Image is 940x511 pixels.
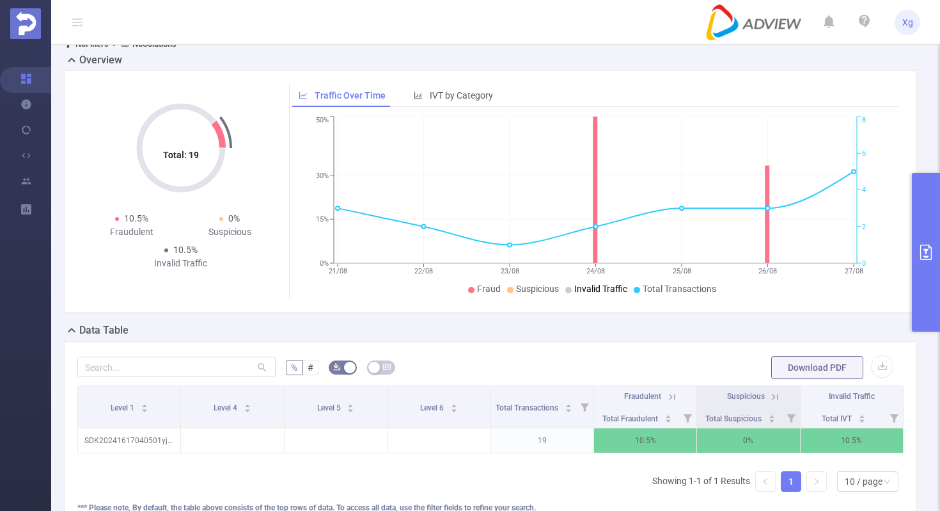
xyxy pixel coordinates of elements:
p: SDK20241617040501yj6hs1u6e3wf7hk [78,428,180,453]
span: Suspicious [516,284,559,294]
p: 19 [491,428,593,453]
i: icon: line-chart [299,91,308,100]
tspan: 50% [316,117,329,125]
li: Previous Page [755,471,776,492]
i: icon: caret-up [347,402,354,406]
span: Level 6 [420,403,446,412]
div: Sort [565,402,572,410]
i: icon: caret-down [768,418,775,421]
span: 10.5% [173,245,198,255]
div: Invalid Traffic [132,257,230,270]
span: Level 1 [111,403,136,412]
tspan: 8 [862,117,866,125]
i: icon: down [883,478,891,487]
i: Filter menu [678,407,696,428]
div: Sort [664,413,672,421]
i: Filter menu [782,407,800,428]
i: icon: caret-up [244,402,251,406]
p: 10.5% [801,428,903,453]
a: 1 [781,472,801,491]
span: Level 5 [317,403,343,412]
span: Total Fraudulent [602,414,660,423]
tspan: Total: 19 [163,150,199,160]
tspan: 6 [862,149,866,158]
h2: Overview [79,53,122,68]
span: Invalid Traffic [574,284,627,294]
i: icon: table [383,363,391,371]
tspan: 0% [320,259,329,268]
div: Sort [858,413,866,421]
i: icon: caret-down [565,407,572,411]
tspan: 24/08 [586,267,605,275]
span: Traffic Over Time [315,90,386,101]
i: icon: bg-colors [333,363,341,371]
div: Sort [244,402,251,410]
span: Fraudulent [624,392,661,401]
span: Total IVT [822,414,854,423]
span: Fraud [477,284,501,294]
i: icon: caret-up [858,413,865,417]
span: # [308,362,313,373]
i: Filter menu [576,386,593,428]
div: 10 / page [845,472,882,491]
i: icon: caret-down [244,407,251,411]
i: icon: caret-up [664,413,671,417]
span: 0% [228,213,240,223]
div: Sort [450,402,458,410]
tspan: 30% [316,172,329,180]
tspan: 23/08 [501,267,519,275]
span: Total Transactions [643,284,716,294]
i: Filter menu [885,407,903,428]
div: Sort [141,402,148,410]
img: Protected Media [10,8,41,39]
i: icon: caret-down [664,418,671,421]
i: icon: caret-up [768,413,775,417]
i: icon: bar-chart [414,91,423,100]
span: IVT by Category [430,90,493,101]
span: Suspicious [727,392,765,401]
div: Fraudulent [82,225,181,239]
tspan: 4 [862,186,866,195]
div: Suspicious [181,225,279,239]
i: icon: caret-up [450,402,457,406]
span: 10.5% [124,213,148,223]
i: icon: caret-down [141,407,148,411]
span: % [291,362,297,373]
span: Level 4 [214,403,239,412]
tspan: 22/08 [414,267,433,275]
button: Download PDF [771,356,863,379]
i: icon: left [762,478,769,485]
li: Showing 1-1 of 1 Results [652,471,750,492]
tspan: 15% [316,215,329,223]
tspan: 2 [862,223,866,231]
div: Sort [347,402,354,410]
span: Xg [902,10,913,35]
span: Total Suspicious [705,414,764,423]
tspan: 26/08 [758,267,777,275]
tspan: 0 [862,259,866,268]
div: Sort [768,413,776,421]
tspan: 27/08 [845,267,863,275]
span: Invalid Traffic [829,392,875,401]
i: icon: caret-down [347,407,354,411]
tspan: 25/08 [673,267,691,275]
i: icon: caret-up [565,402,572,406]
span: Total Transactions [496,403,560,412]
input: Search... [77,357,276,377]
i: icon: caret-down [450,407,457,411]
p: 10.5% [594,428,696,453]
li: Next Page [806,471,827,492]
i: icon: caret-up [141,402,148,406]
h2: Data Table [79,323,129,338]
p: 0% [697,428,799,453]
i: icon: right [813,478,820,485]
li: 1 [781,471,801,492]
i: icon: caret-down [858,418,865,421]
tspan: 21/08 [329,267,347,275]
